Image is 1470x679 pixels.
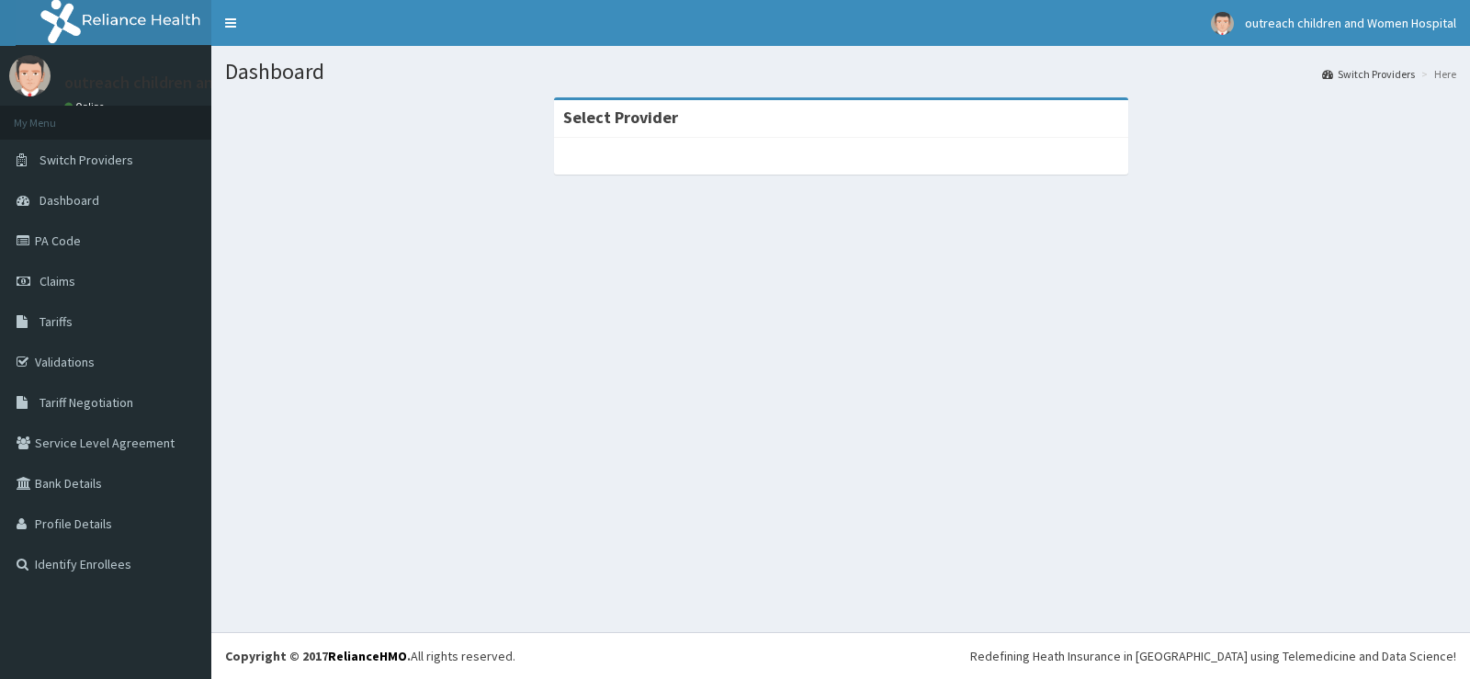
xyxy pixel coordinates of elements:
[1245,15,1456,31] span: outreach children and Women Hospital
[40,313,73,330] span: Tariffs
[40,192,99,209] span: Dashboard
[225,60,1456,84] h1: Dashboard
[40,273,75,289] span: Claims
[64,74,344,91] p: outreach children and Women Hospital
[9,55,51,96] img: User Image
[563,107,678,128] strong: Select Provider
[1322,66,1415,82] a: Switch Providers
[970,647,1456,665] div: Redefining Heath Insurance in [GEOGRAPHIC_DATA] using Telemedicine and Data Science!
[225,648,411,664] strong: Copyright © 2017 .
[64,100,108,113] a: Online
[40,394,133,411] span: Tariff Negotiation
[1211,12,1234,35] img: User Image
[328,648,407,664] a: RelianceHMO
[211,632,1470,679] footer: All rights reserved.
[40,152,133,168] span: Switch Providers
[1417,66,1456,82] li: Here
